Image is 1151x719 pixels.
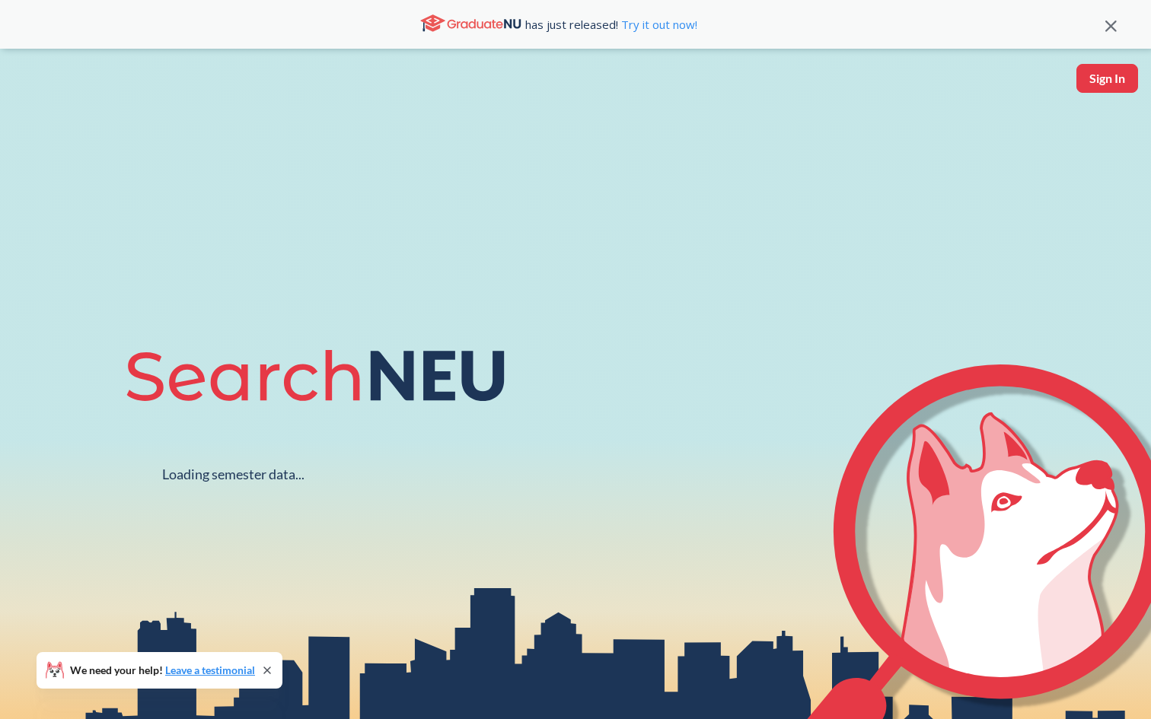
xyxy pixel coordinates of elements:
[162,466,304,483] div: Loading semester data...
[70,665,255,676] span: We need your help!
[618,17,697,32] a: Try it out now!
[1076,64,1138,93] button: Sign In
[15,64,51,115] a: sandbox logo
[15,64,51,110] img: sandbox logo
[525,16,697,33] span: has just released!
[165,663,255,676] a: Leave a testimonial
